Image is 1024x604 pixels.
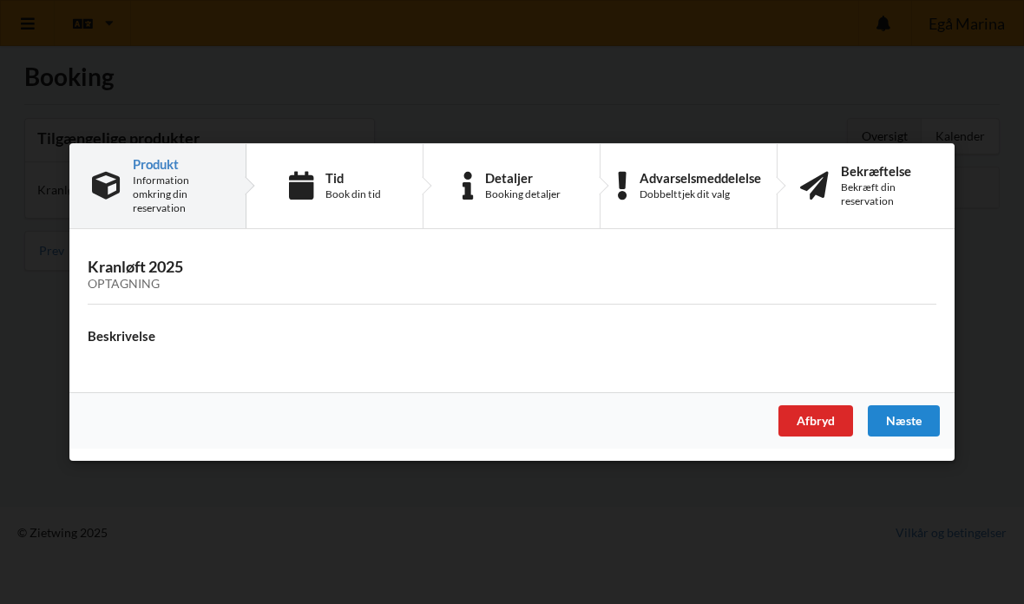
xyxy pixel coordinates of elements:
[133,174,223,215] div: Information omkring din reservation
[841,181,932,208] div: Bekræft din reservation
[88,277,936,292] div: Optagning
[88,257,936,292] h3: Kranløft 2025
[485,187,561,201] div: Booking detaljer
[485,171,561,185] div: Detaljer
[841,164,932,178] div: Bekræftelse
[88,328,936,345] h4: Beskrivelse
[868,405,940,437] div: Næste
[325,187,381,201] div: Book din tid
[133,157,223,171] div: Produkt
[778,405,853,437] div: Afbryd
[640,171,761,185] div: Advarselsmeddelelse
[640,187,761,201] div: Dobbelttjek dit valg
[325,171,381,185] div: Tid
